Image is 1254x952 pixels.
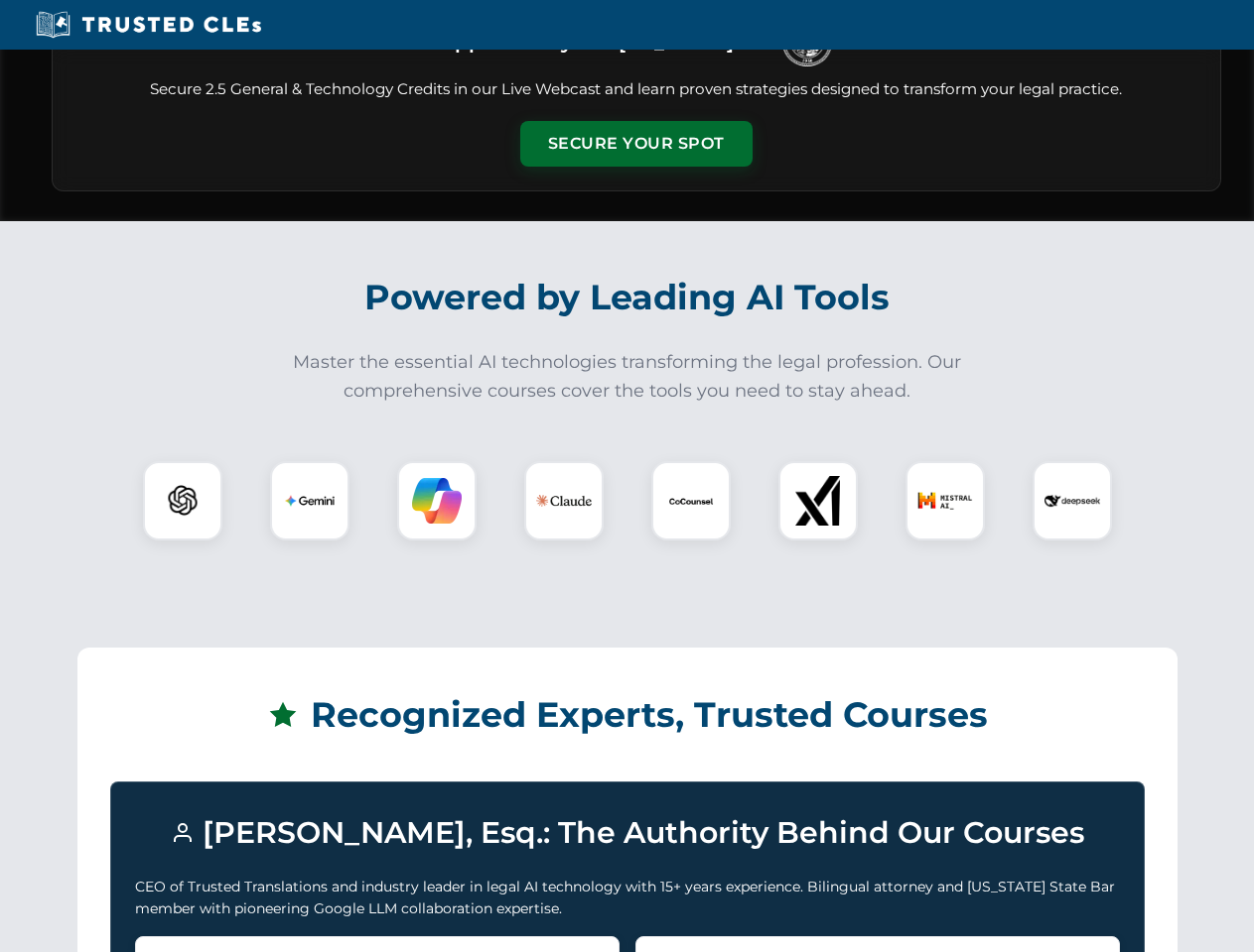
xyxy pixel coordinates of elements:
[280,348,975,406] p: Master the essential AI technologies transforming the legal profession. Our comprehensive courses...
[76,78,1196,101] p: Secure 2.5 General & Technology Credits in our Live Webcast and learn proven strategies designed ...
[793,476,843,526] img: xAI Logo
[77,263,1178,332] h2: Powered by Leading AI Tools
[524,461,604,540] div: Claude
[1033,461,1112,540] div: DeepSeek
[1045,473,1100,529] img: DeepSeek Logo
[285,476,335,526] img: Gemini Logo
[135,876,1120,920] p: CEO of Trusted Translations and industry leader in legal AI technology with 15+ years experience....
[917,473,973,529] img: Mistral AI Logo
[778,461,858,540] div: xAI
[110,680,1145,750] h2: Recognized Experts, Trusted Courses
[666,476,716,526] img: CoCounsel Logo
[30,10,267,40] img: Trusted CLEs
[143,461,222,540] div: ChatGPT
[536,473,592,529] img: Claude Logo
[397,461,477,540] div: Copilot
[412,476,462,526] img: Copilot Logo
[520,121,753,167] button: Secure Your Spot
[651,461,731,540] div: CoCounsel
[135,806,1120,860] h3: [PERSON_NAME], Esq.: The Authority Behind Our Courses
[906,461,985,540] div: Mistral AI
[154,472,211,530] img: ChatGPT Logo
[270,461,349,540] div: Gemini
